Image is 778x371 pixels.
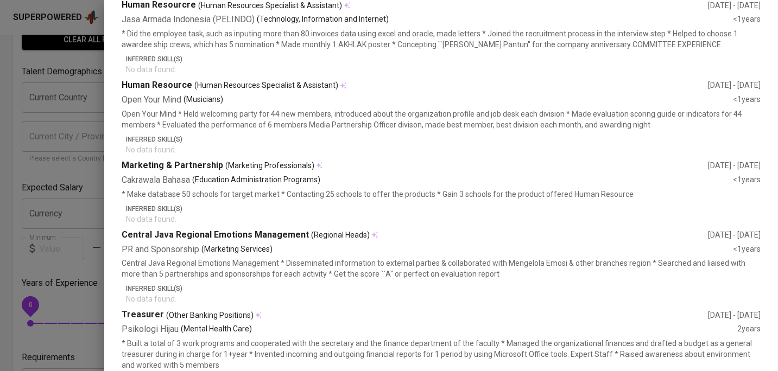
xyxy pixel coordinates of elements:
[126,144,761,155] p: No data found.
[122,159,708,172] div: Marketing & Partnership
[733,14,761,26] div: <1 years
[733,244,761,256] div: <1 years
[201,244,273,256] p: (Marketing Services)
[311,229,370,240] span: (Regional Heads)
[126,214,761,225] p: No data found.
[122,174,733,187] div: Cakrawala Bahasa
[122,323,737,336] div: Psikologi Hijau
[122,108,761,130] p: Open Your Mind * Held welcoming party for 44 new members, introduced about the organization profi...
[708,310,761,321] div: [DATE] - [DATE]
[126,54,761,64] p: Inferred Skill(s)
[733,94,761,106] div: <1 years
[126,135,761,144] p: Inferred Skill(s)
[122,338,761,370] p: * Built a total of 3 work programs and cooperated with the secretary and the finance department o...
[192,174,320,187] p: (Education Administration Programs)
[708,229,761,240] div: [DATE] - [DATE]
[708,160,761,171] div: [DATE] - [DATE]
[225,160,314,171] span: (Marketing Professionals)
[166,310,254,321] span: (Other Banking Positions)
[194,80,338,91] span: (Human Resources Specialist & Assistant)
[122,189,761,200] p: * Make database 50 schools for target market * Contacting 25 schools to offer the products * Gain...
[122,28,761,50] p: * Did the employee task, such as inputing more than 80 invoices data using excel and oracle, made...
[126,64,761,75] p: No data found.
[122,258,761,279] p: Central Java Regional Emotions Management * Disseminated information to external parties & collab...
[126,284,761,293] p: Inferred Skill(s)
[122,244,733,256] div: PR and Sponsorship
[181,323,252,336] p: (Mental Health Care)
[708,80,761,91] div: [DATE] - [DATE]
[122,14,733,26] div: Jasa Armada Indonesia (PELINDO)
[126,293,761,304] p: No data found.
[184,94,223,106] p: (Musicians)
[126,204,761,214] p: Inferred Skill(s)
[122,229,708,241] div: Central Java Regional Emotions Management
[737,323,761,336] div: 2 years
[122,309,708,321] div: Treasurer
[257,14,389,26] p: (Technology, Information and Internet)
[122,94,733,106] div: Open Your Mind
[733,174,761,187] div: <1 years
[122,79,708,92] div: Human Resource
